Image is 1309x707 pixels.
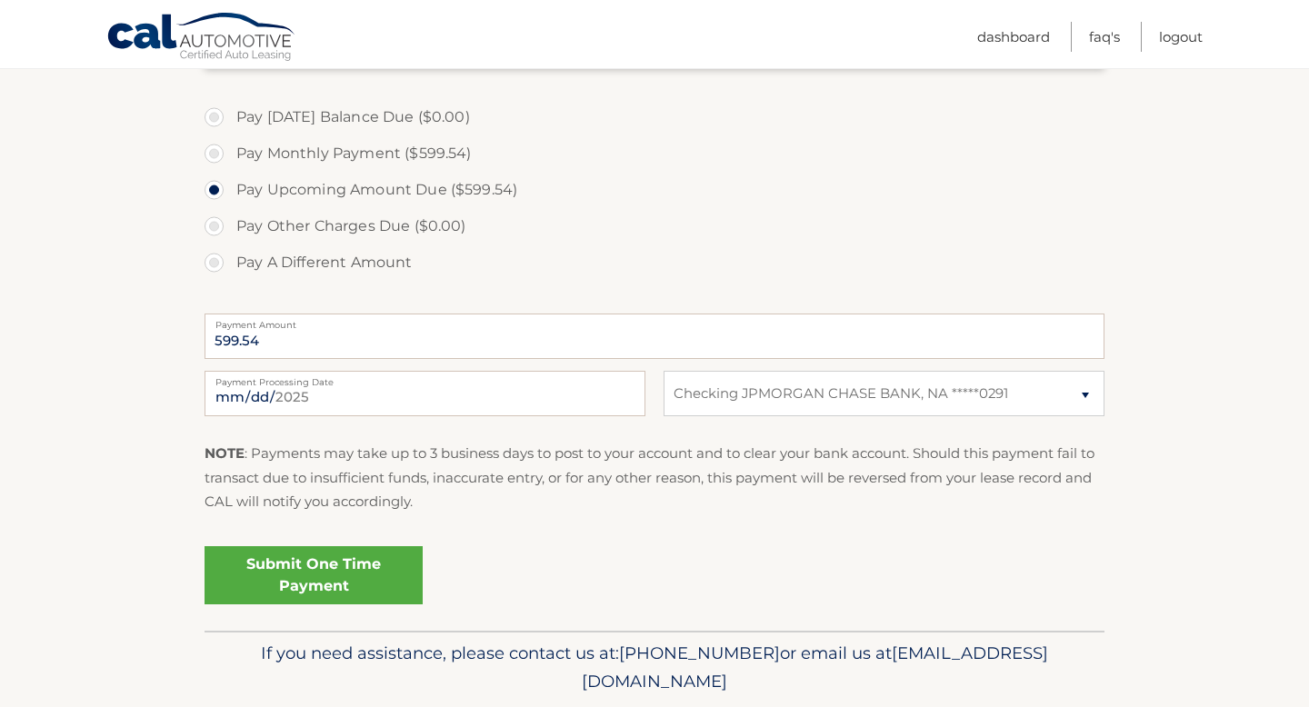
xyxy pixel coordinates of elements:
[205,99,1104,135] label: Pay [DATE] Balance Due ($0.00)
[205,208,1104,244] label: Pay Other Charges Due ($0.00)
[106,12,297,65] a: Cal Automotive
[1089,22,1120,52] a: FAQ's
[216,639,1093,697] p: If you need assistance, please contact us at: or email us at
[205,371,645,385] label: Payment Processing Date
[619,642,780,663] span: [PHONE_NUMBER]
[205,314,1104,328] label: Payment Amount
[205,314,1104,359] input: Payment Amount
[205,244,1104,281] label: Pay A Different Amount
[1159,22,1203,52] a: Logout
[205,135,1104,172] label: Pay Monthly Payment ($599.54)
[205,172,1104,208] label: Pay Upcoming Amount Due ($599.54)
[977,22,1050,52] a: Dashboard
[205,371,645,416] input: Payment Date
[205,546,423,604] a: Submit One Time Payment
[205,444,245,462] strong: NOTE
[205,442,1104,513] p: : Payments may take up to 3 business days to post to your account and to clear your bank account....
